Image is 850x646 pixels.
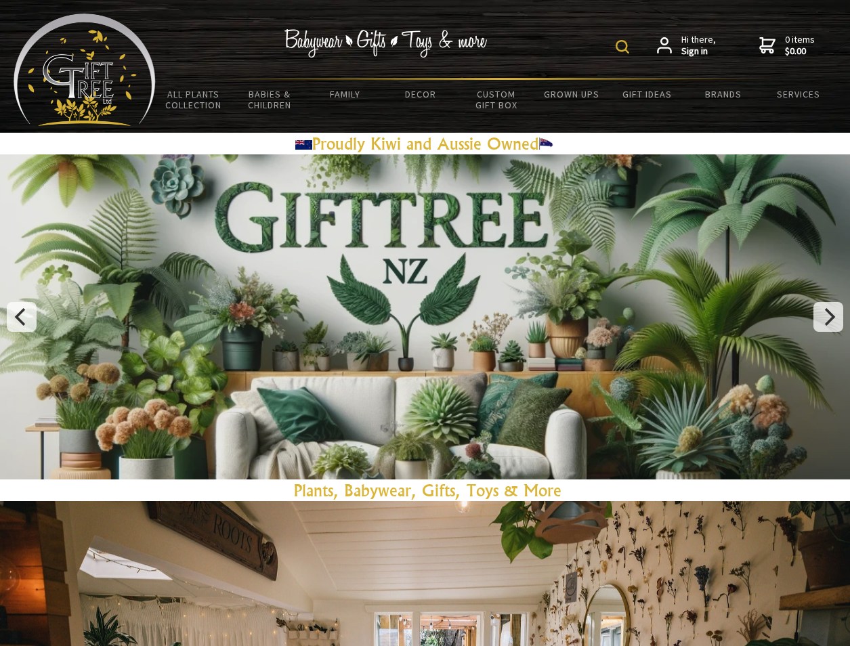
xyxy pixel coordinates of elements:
[685,80,761,108] a: Brands
[7,302,37,332] button: Previous
[459,80,534,119] a: Custom Gift Box
[759,34,815,58] a: 0 items$0.00
[294,480,553,500] a: Plants, Babywear, Gifts, Toys & Mor
[785,45,815,58] strong: $0.00
[295,133,555,154] a: Proudly Kiwi and Aussie Owned
[785,33,815,58] span: 0 items
[813,302,843,332] button: Next
[534,80,610,108] a: Grown Ups
[616,40,629,53] img: product search
[761,80,836,108] a: Services
[232,80,307,119] a: Babies & Children
[657,34,716,58] a: Hi there,Sign in
[307,80,383,108] a: Family
[284,29,488,58] img: Babywear - Gifts - Toys & more
[610,80,685,108] a: Gift Ideas
[14,14,156,126] img: Babyware - Gifts - Toys and more...
[156,80,232,119] a: All Plants Collection
[383,80,459,108] a: Decor
[681,34,716,58] span: Hi there,
[681,45,716,58] strong: Sign in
